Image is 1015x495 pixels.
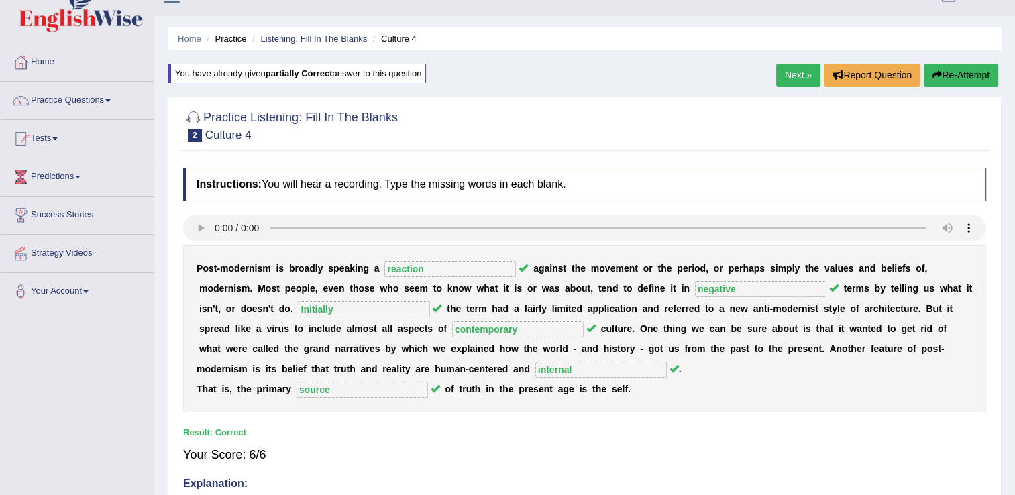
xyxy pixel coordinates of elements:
a: Strategy Videos [1,235,154,268]
b: t [764,303,767,314]
b: o [226,303,232,314]
b: d [700,263,706,274]
b: h [387,283,393,294]
b: o [436,283,442,294]
b: b [289,263,295,274]
b: r [688,263,692,274]
b: l [835,263,837,274]
b: o [694,263,700,274]
b: p [786,263,792,274]
b: f [902,263,906,274]
b: n [339,283,345,294]
b: s [554,283,559,294]
b: a [490,283,495,294]
b: t [969,283,972,294]
b: l [902,283,904,294]
b: l [899,283,902,294]
b: t [447,303,450,314]
b: n [907,283,913,294]
b: h [450,303,456,314]
b: u [582,283,588,294]
b: y [880,283,886,294]
b: n [631,303,637,314]
b: e [610,263,616,274]
b: a [527,303,533,314]
b: t [598,283,602,294]
b: m [420,283,428,294]
b: e [290,283,296,294]
b: w [380,283,387,294]
b: r [295,263,298,274]
b: e [409,283,415,294]
b: d [279,303,285,314]
b: d [234,263,240,274]
b: n [228,283,234,294]
b: h [743,263,749,274]
b: e [660,283,665,294]
b: p [728,263,734,274]
b: t [572,263,575,274]
b: s [770,263,776,274]
b: r [739,263,743,274]
b: o [296,283,302,294]
b: e [676,303,682,314]
b: t [276,283,280,294]
b: t [843,283,847,294]
b: k [350,263,355,274]
b: P [197,263,203,274]
b: n [684,283,690,294]
b: e [240,263,246,274]
a: Practice Questions [1,82,154,115]
b: e [894,283,899,294]
b: , [924,263,927,274]
b: e [643,283,649,294]
b: e [456,303,461,314]
b: m [591,263,599,274]
b: o [207,283,213,294]
b: a [753,303,759,314]
a: Tests [1,120,154,154]
b: p [302,283,308,294]
li: Culture 4 [370,32,417,45]
b: t [466,303,470,314]
b: a [615,303,620,314]
b: n [207,303,213,314]
b: r [533,283,536,294]
b: t [433,283,437,294]
b: f [524,303,527,314]
b: i [276,263,278,274]
b: e [572,303,577,314]
b: o [643,263,649,274]
b: o [627,283,633,294]
b: a [374,263,380,274]
b: n [249,263,255,274]
b: y [794,263,800,274]
b: f [922,263,925,274]
b: t [587,283,590,294]
b: e [601,283,606,294]
b: e [624,263,629,274]
b: n [453,283,459,294]
b: s [864,283,869,294]
li: Practice [203,32,246,45]
b: d [870,263,876,274]
b: v [605,263,610,274]
b: e [886,263,892,274]
b: v [328,283,333,294]
b: a [719,303,725,314]
h2: Practice Listening: Fill In The Blanks [183,108,398,142]
small: Culture 4 [205,129,252,142]
b: t [270,303,274,314]
b: t [635,263,638,274]
b: i [966,283,969,294]
b: l [552,303,555,314]
b: i [503,283,506,294]
b: o [284,303,290,314]
a: Success Stories [1,197,154,230]
b: l [315,263,318,274]
b: w [464,283,472,294]
b: t [620,303,623,314]
b: r [719,263,723,274]
b: a [749,263,754,274]
b: o [246,303,252,314]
